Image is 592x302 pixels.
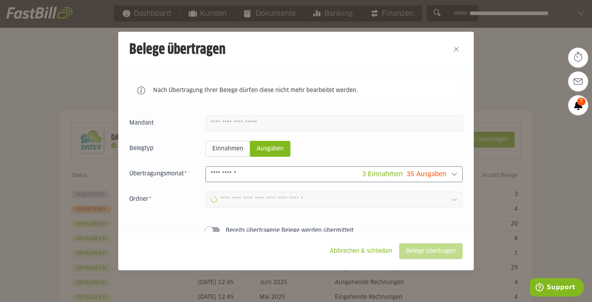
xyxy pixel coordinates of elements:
span: 35 Ausgaben [406,171,446,177]
iframe: Öffnet ein Widget, in dem Sie weitere Informationen finden [530,278,584,298]
span: 7 [577,98,586,106]
sl-radio-button: Einnahmen [206,141,250,157]
sl-switch: Bereits übertragene Belege werden übermittelt [129,227,463,235]
a: 7 [568,95,588,115]
sl-button: Abbrechen & schließen [323,243,399,259]
sl-radio-button: Ausgaben [250,141,290,157]
sl-button: Belege übertragen [399,243,463,259]
span: 3 Einnahmen [362,171,403,177]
